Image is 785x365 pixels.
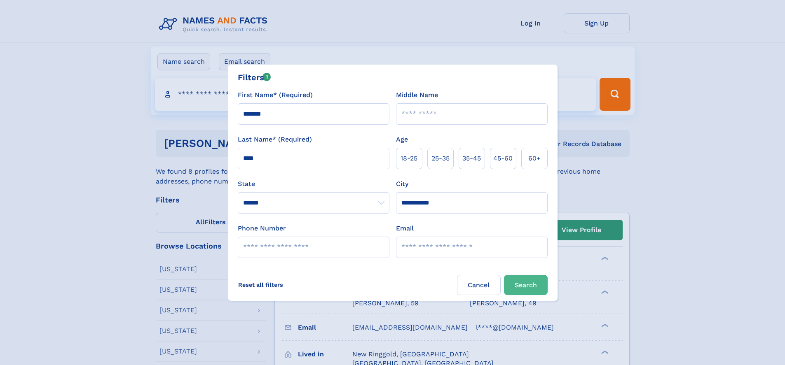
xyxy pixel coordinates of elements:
[396,135,408,144] label: Age
[396,90,438,100] label: Middle Name
[233,275,288,295] label: Reset all filters
[457,275,501,295] label: Cancel
[396,179,408,189] label: City
[504,275,548,295] button: Search
[238,179,389,189] label: State
[238,90,313,100] label: First Name* (Required)
[238,71,271,84] div: Filters
[238,135,312,144] label: Last Name* (Required)
[528,153,541,163] span: 60+
[396,223,414,233] label: Email
[493,153,513,163] span: 45‑60
[238,223,286,233] label: Phone Number
[462,153,481,163] span: 35‑45
[431,153,450,163] span: 25‑35
[401,153,417,163] span: 18‑25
